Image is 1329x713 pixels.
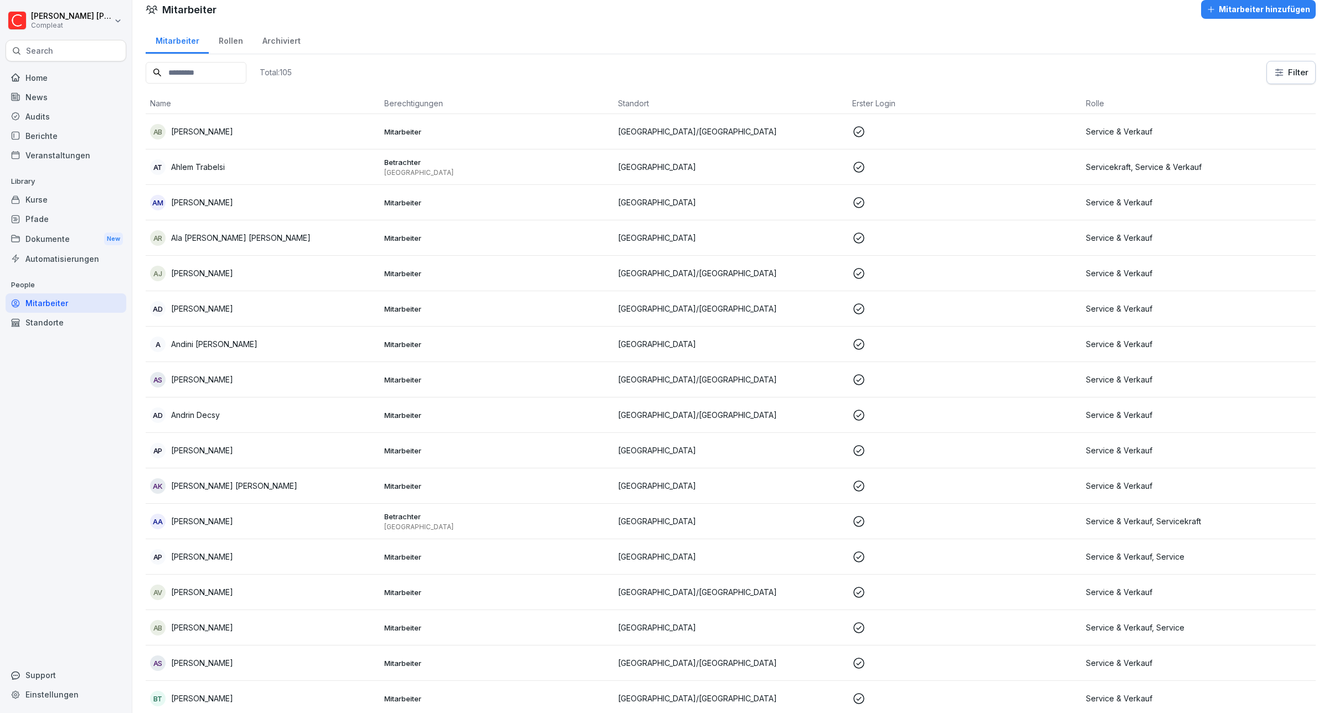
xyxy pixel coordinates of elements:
p: Mitarbeiter [384,446,610,456]
p: Service & Verkauf, Servicekraft [1086,515,1311,527]
p: [GEOGRAPHIC_DATA] [618,197,843,208]
div: AD [150,301,166,317]
a: Veranstaltungen [6,146,126,165]
p: Mitarbeiter [384,481,610,491]
p: Mitarbeiter [384,127,610,137]
p: Andini [PERSON_NAME] [171,338,257,350]
a: Standorte [6,313,126,332]
div: AT [150,159,166,175]
p: [GEOGRAPHIC_DATA] [618,338,843,350]
div: Filter [1274,67,1309,78]
p: Mitarbeiter [384,623,610,633]
div: AV [150,585,166,600]
p: Mitarbeiter [384,233,610,243]
p: Service & Verkauf [1086,409,1311,421]
button: Filter [1267,61,1315,84]
p: Service & Verkauf, Service [1086,551,1311,562]
div: AR [150,230,166,246]
th: Erster Login [848,93,1082,114]
p: Mitarbeiter [384,552,610,562]
div: AS [150,372,166,387]
p: Total: 105 [260,67,292,77]
p: Service & Verkauf [1086,480,1311,492]
div: Dokumente [6,229,126,249]
a: Berichte [6,126,126,146]
div: AM [150,195,166,210]
th: Name [146,93,380,114]
p: [GEOGRAPHIC_DATA]/[GEOGRAPHIC_DATA] [618,693,843,704]
div: A [150,337,166,352]
a: Audits [6,107,126,126]
p: [PERSON_NAME] [171,515,233,527]
p: [PERSON_NAME] [171,445,233,456]
p: [PERSON_NAME] [171,126,233,137]
a: Automatisierungen [6,249,126,268]
a: Kurse [6,190,126,209]
p: [PERSON_NAME] [171,197,233,208]
div: AA [150,514,166,529]
a: Einstellungen [6,685,126,704]
p: [GEOGRAPHIC_DATA] [618,161,843,173]
div: AJ [150,266,166,281]
p: Library [6,173,126,190]
p: Mitarbeiter [384,410,610,420]
p: [GEOGRAPHIC_DATA] [618,445,843,456]
p: [GEOGRAPHIC_DATA]/[GEOGRAPHIC_DATA] [618,409,843,421]
div: BT [150,691,166,706]
p: Service & Verkauf [1086,197,1311,208]
p: [GEOGRAPHIC_DATA] [618,551,843,562]
p: [GEOGRAPHIC_DATA]/[GEOGRAPHIC_DATA] [618,303,843,314]
a: Mitarbeiter [6,293,126,313]
p: Search [26,45,53,56]
p: Mitarbeiter [384,694,610,704]
div: AB [150,124,166,139]
div: AS [150,655,166,671]
div: AK [150,478,166,494]
p: Mitarbeiter [384,375,610,385]
p: Service & Verkauf [1086,374,1311,385]
p: [GEOGRAPHIC_DATA]/[GEOGRAPHIC_DATA] [618,586,843,598]
p: Service & Verkauf [1086,126,1311,137]
p: Service & Verkauf [1086,445,1311,456]
p: [GEOGRAPHIC_DATA]/[GEOGRAPHIC_DATA] [618,267,843,279]
p: [PERSON_NAME] [171,267,233,279]
p: Service & Verkauf [1086,338,1311,350]
a: Pfade [6,209,126,229]
p: People [6,276,126,294]
p: Ahlem Trabelsi [171,161,225,173]
p: Mitarbeiter [384,198,610,208]
div: AD [150,407,166,423]
p: Mitarbeiter [384,304,610,314]
div: New [104,232,123,245]
p: Service & Verkauf [1086,267,1311,279]
p: [PERSON_NAME] [171,303,233,314]
p: [GEOGRAPHIC_DATA] [618,622,843,633]
div: AB [150,620,166,635]
a: News [6,87,126,107]
p: Ala [PERSON_NAME] [PERSON_NAME] [171,232,311,244]
p: [PERSON_NAME] [171,693,233,704]
div: Support [6,665,126,685]
div: AP [150,443,166,458]
p: [PERSON_NAME] [171,551,233,562]
p: Compleat [31,22,112,29]
p: Betrachter [384,157,610,167]
th: Rolle [1081,93,1316,114]
p: Service & Verkauf, Service [1086,622,1311,633]
p: Andrin Decsy [171,409,220,421]
p: [PERSON_NAME] [171,622,233,633]
a: Mitarbeiter [146,25,209,54]
p: [PERSON_NAME] [171,657,233,669]
p: [GEOGRAPHIC_DATA] [618,232,843,244]
div: AP [150,549,166,565]
p: Mitarbeiter [384,658,610,668]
